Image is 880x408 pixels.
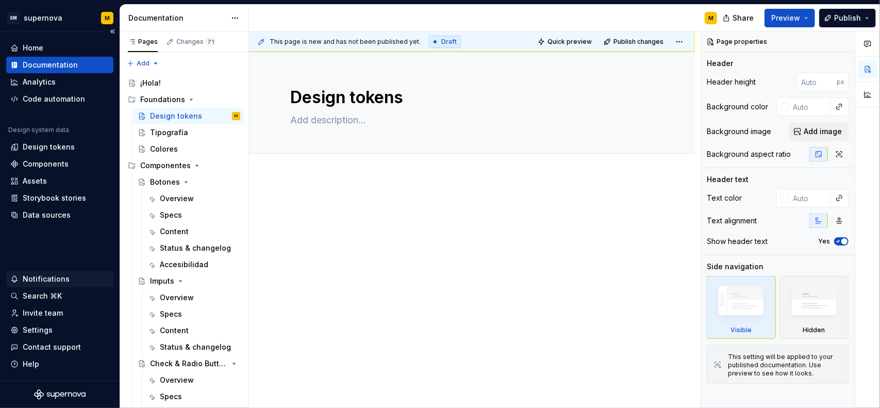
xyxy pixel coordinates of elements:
div: Pages [128,38,158,46]
div: Text color [707,193,742,203]
div: Tipografía [150,127,188,138]
div: This setting will be applied to your published documentation. Use preview to see how it looks. [728,353,842,378]
div: Side navigation [707,262,763,272]
button: Notifications [6,271,113,287]
input: Auto [789,97,831,116]
input: Auto [789,189,831,207]
div: Overview [160,193,194,204]
div: Home [23,43,43,53]
div: Documentation [23,60,78,70]
div: Assets [23,176,47,186]
div: Componentes [140,160,191,171]
div: Hidden [803,326,825,334]
div: Specs [160,391,182,402]
span: Publish [834,13,861,23]
button: Add image [789,122,849,141]
button: Help [6,356,113,372]
div: Content [160,226,189,237]
a: Status & changelog [143,339,244,355]
button: Quick preview [535,35,596,49]
div: Code automation [23,94,85,104]
a: Analytics [6,74,113,90]
div: Foundations [140,94,185,105]
a: Accesibilidad [143,256,244,273]
div: Accesibilidad [160,259,208,270]
div: Design system data [8,126,69,134]
div: M [235,111,238,121]
a: ¡Hola! [124,75,244,91]
a: Home [6,40,113,56]
a: Code automation [6,91,113,107]
svg: Supernova Logo [34,389,86,400]
p: px [837,78,844,86]
div: Help [23,359,39,369]
div: Contact support [23,342,81,352]
span: This page is new and has not been published yet. [270,38,421,46]
div: Background image [707,126,771,137]
div: Status & changelog [160,342,231,352]
div: Check & Radio Buttons [150,358,228,369]
div: Botones [150,177,180,187]
div: Hidden [780,276,849,339]
button: Search ⌘K [6,288,113,304]
div: Background color [707,102,768,112]
div: Storybook stories [23,193,86,203]
input: Auto [797,73,837,91]
button: Preview [765,9,815,27]
div: Header height [707,77,756,87]
a: Status & changelog [143,240,244,256]
div: Content [160,325,189,336]
div: Specs [160,309,182,319]
span: 71 [206,38,215,46]
a: Data sources [6,207,113,223]
label: Yes [818,237,830,246]
a: Imputs [134,273,244,289]
a: Assets [6,173,113,189]
button: Contact support [6,339,113,355]
div: Design tokens [150,111,202,121]
div: M [105,14,110,22]
div: Design tokens [23,142,75,152]
a: Invite team [6,305,113,321]
div: Visible [730,326,752,334]
a: Overview [143,289,244,306]
button: Add [124,56,162,71]
textarea: Design tokens [288,85,652,110]
div: Components [23,159,69,169]
span: Share [733,13,754,23]
span: Add image [804,126,842,137]
button: Collapse sidebar [105,24,120,39]
div: supernova [24,13,62,23]
div: Overview [160,375,194,385]
a: Check & Radio Buttons [134,355,244,372]
span: Draft [441,38,457,46]
a: Settings [6,322,113,338]
a: Storybook stories [6,190,113,206]
div: Componentes [124,157,244,174]
div: Visible [707,276,776,339]
div: Text alignment [707,216,757,226]
button: Share [718,9,760,27]
div: Data sources [23,210,71,220]
a: Design tokens [6,139,113,155]
button: Publish changes [601,35,668,49]
div: Overview [160,292,194,303]
a: Documentation [6,57,113,73]
div: Changes [176,38,215,46]
span: Preview [771,13,800,23]
a: Colores [134,141,244,157]
button: SMsupernovaM [2,7,118,29]
a: Components [6,156,113,172]
div: Background aspect ratio [707,149,791,159]
div: Settings [23,325,53,335]
a: Botones [134,174,244,190]
span: Publish changes [613,38,663,46]
div: Documentation [128,13,226,23]
div: Header text [707,174,749,185]
div: Header [707,58,733,69]
div: Status & changelog [160,243,231,253]
div: Show header text [707,236,768,247]
a: Content [143,223,244,240]
a: Content [143,322,244,339]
